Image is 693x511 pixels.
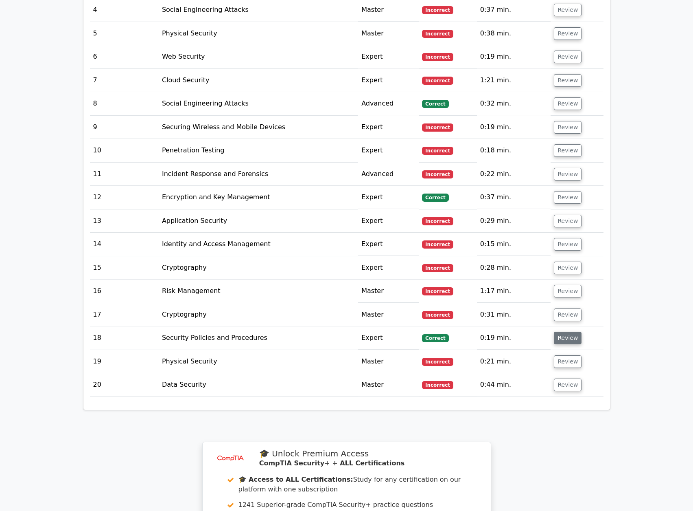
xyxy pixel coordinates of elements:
[477,139,551,162] td: 0:18 min.
[159,373,358,396] td: Data Security
[422,53,453,61] span: Incorrect
[477,209,551,233] td: 0:29 min.
[554,238,582,251] button: Review
[477,256,551,280] td: 0:28 min.
[358,303,419,326] td: Master
[358,256,419,280] td: Expert
[554,215,582,227] button: Review
[477,326,551,350] td: 0:19 min.
[422,30,453,38] span: Incorrect
[554,262,582,274] button: Review
[90,256,159,280] td: 15
[477,186,551,209] td: 0:37 min.
[159,186,358,209] td: Encryption and Key Management
[159,92,358,115] td: Social Engineering Attacks
[422,381,453,389] span: Incorrect
[90,303,159,326] td: 17
[358,45,419,68] td: Expert
[358,69,419,92] td: Expert
[358,139,419,162] td: Expert
[477,22,551,45] td: 0:38 min.
[159,303,358,326] td: Cryptography
[90,186,159,209] td: 12
[422,358,453,366] span: Incorrect
[554,332,582,344] button: Review
[90,92,159,115] td: 8
[159,256,358,280] td: Cryptography
[554,97,582,110] button: Review
[554,191,582,204] button: Review
[554,27,582,40] button: Review
[90,22,159,45] td: 5
[422,100,448,108] span: Correct
[422,287,453,295] span: Incorrect
[422,311,453,319] span: Incorrect
[477,69,551,92] td: 1:21 min.
[90,350,159,373] td: 19
[554,74,582,87] button: Review
[90,45,159,68] td: 6
[159,280,358,303] td: Risk Management
[90,163,159,186] td: 11
[554,4,582,16] button: Review
[358,373,419,396] td: Master
[358,350,419,373] td: Master
[422,147,453,155] span: Incorrect
[159,163,358,186] td: Incident Response and Forensics
[159,209,358,233] td: Application Security
[477,116,551,139] td: 0:19 min.
[477,92,551,115] td: 0:32 min.
[159,326,358,350] td: Security Policies and Procedures
[422,170,453,178] span: Incorrect
[90,139,159,162] td: 10
[358,233,419,256] td: Expert
[159,69,358,92] td: Cloud Security
[477,45,551,68] td: 0:19 min.
[159,116,358,139] td: Securing Wireless and Mobile Devices
[90,233,159,256] td: 14
[358,116,419,139] td: Expert
[358,22,419,45] td: Master
[554,51,582,63] button: Review
[422,194,448,202] span: Correct
[422,334,448,342] span: Correct
[159,350,358,373] td: Physical Security
[159,139,358,162] td: Penetration Testing
[159,233,358,256] td: Identity and Access Management
[358,209,419,233] td: Expert
[90,326,159,350] td: 18
[554,121,582,134] button: Review
[358,92,419,115] td: Advanced
[358,280,419,303] td: Master
[90,116,159,139] td: 9
[477,233,551,256] td: 0:15 min.
[358,186,419,209] td: Expert
[554,168,582,181] button: Review
[554,285,582,297] button: Review
[422,240,453,249] span: Incorrect
[159,45,358,68] td: Web Security
[422,264,453,272] span: Incorrect
[477,350,551,373] td: 0:21 min.
[422,217,453,225] span: Incorrect
[90,280,159,303] td: 16
[477,373,551,396] td: 0:44 min.
[554,379,582,391] button: Review
[554,144,582,157] button: Review
[477,163,551,186] td: 0:22 min.
[422,6,453,14] span: Incorrect
[477,280,551,303] td: 1:17 min.
[358,163,419,186] td: Advanced
[358,326,419,350] td: Expert
[422,77,453,85] span: Incorrect
[90,209,159,233] td: 13
[90,69,159,92] td: 7
[554,355,582,368] button: Review
[90,373,159,396] td: 20
[422,123,453,132] span: Incorrect
[159,22,358,45] td: Physical Security
[554,308,582,321] button: Review
[477,303,551,326] td: 0:31 min.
